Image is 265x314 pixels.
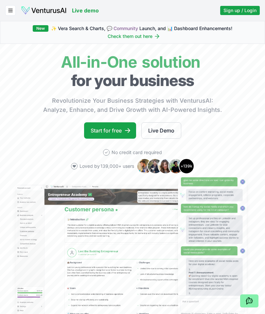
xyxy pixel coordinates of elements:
[33,25,48,32] div: New
[51,25,232,32] span: ✨ Vera Search & Charts, 💬 Launch, and 📊 Dashboard Enhancements!
[108,33,160,40] a: Check them out here
[137,158,152,174] img: Avatar 1
[84,122,136,139] a: Start for free
[220,6,260,15] a: Sign up / Login
[141,122,181,139] a: Live Demo
[147,158,163,174] img: Avatar 2
[72,7,99,14] a: Live demo
[158,158,173,174] img: Avatar 3
[223,7,256,14] span: Sign up / Login
[21,6,67,15] img: logo
[168,158,184,174] img: Avatar 4
[114,26,138,31] a: Community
